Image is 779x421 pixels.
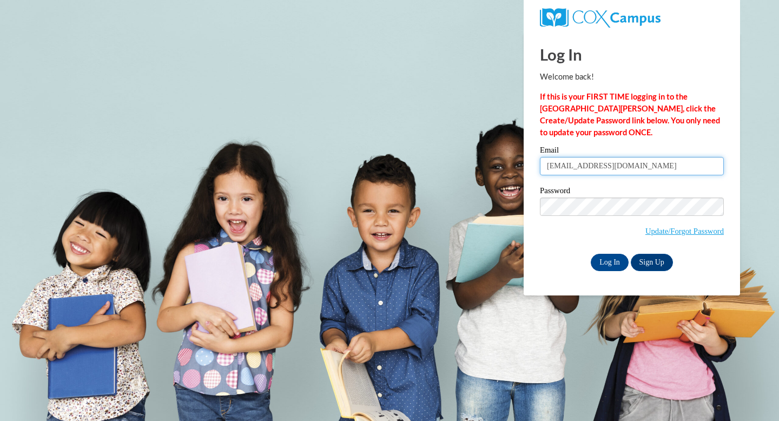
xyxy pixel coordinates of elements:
input: Log In [591,254,629,271]
a: Sign Up [631,254,673,271]
label: Email [540,146,724,157]
img: COX Campus [540,8,661,28]
a: COX Campus [540,12,661,22]
strong: If this is your FIRST TIME logging in to the [GEOGRAPHIC_DATA][PERSON_NAME], click the Create/Upd... [540,92,720,137]
label: Password [540,187,724,198]
p: Welcome back! [540,71,724,83]
a: Update/Forgot Password [645,227,724,235]
h1: Log In [540,43,724,65]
